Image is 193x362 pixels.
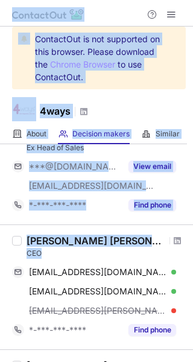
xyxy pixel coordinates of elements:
span: [EMAIL_ADDRESS][DOMAIN_NAME] [29,286,167,297]
img: 488b9d17567b4a96e73a97d7c8b2b035 [12,97,36,121]
img: ContactOut v5.3.10 [12,7,84,22]
span: [EMAIL_ADDRESS][PERSON_NAME][DOMAIN_NAME] [29,305,167,316]
span: ***@[DOMAIN_NAME] [29,161,121,172]
h1: 4ways [40,104,71,118]
a: Chrome Browser [50,59,115,69]
span: About [27,129,46,139]
button: Reveal Button [128,160,176,173]
div: CEO [27,248,186,259]
span: Similar [156,129,180,139]
button: Reveal Button [128,324,176,336]
button: Reveal Button [128,199,176,211]
span: Decision makers [72,129,130,139]
span: [EMAIL_ADDRESS][DOMAIN_NAME] [29,267,167,278]
div: [PERSON_NAME] [PERSON_NAME] [27,235,166,247]
span: [EMAIL_ADDRESS][DOMAIN_NAME] [29,180,154,191]
img: warning [18,33,30,45]
div: Ex Head of Sales [27,142,186,153]
span: ContactOut is not supported on this browser. Please download the to use ContactOut. [35,33,164,83]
